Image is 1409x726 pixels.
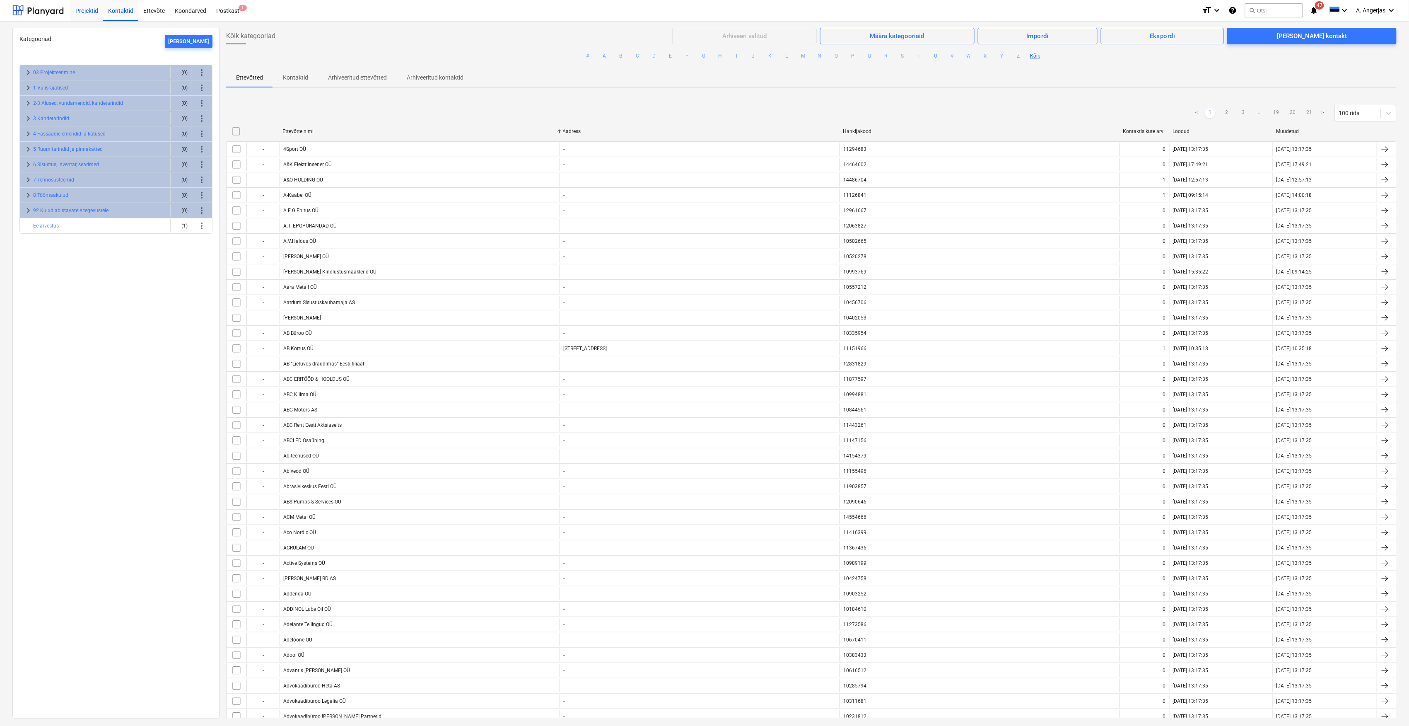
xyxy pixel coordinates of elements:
button: A [599,51,609,61]
div: - [246,526,280,539]
button: J [748,51,758,61]
a: Page 21 [1305,108,1315,118]
div: 10402053 [843,315,866,321]
div: - [563,453,565,459]
button: N [815,51,825,61]
div: 0 [1163,392,1166,397]
button: P [848,51,858,61]
span: keyboard_arrow_right [23,114,33,123]
div: [DATE] 13:17:35 [1276,422,1312,428]
div: - [563,177,565,183]
div: [DATE] 13:17:35 [1173,376,1209,382]
div: [DATE] 13:17:35 [1276,238,1312,244]
div: 0 [1163,223,1166,229]
div: [DATE] 13:17:35 [1173,422,1209,428]
div: [DATE] 13:17:35 [1173,392,1209,397]
div: [DATE] 09:14:25 [1276,269,1312,275]
div: - [246,710,280,723]
div: AB Büroo OÜ [283,330,312,336]
div: [DATE] 15:35:22 [1173,269,1209,275]
div: - [246,158,280,171]
div: - [246,357,280,370]
div: Loodud [1173,128,1270,134]
div: 14486704 [843,177,866,183]
div: 10557212 [843,284,866,290]
div: - [246,649,280,662]
div: 1 [1163,346,1166,351]
div: [DATE] 13:17:35 [1173,238,1209,244]
div: 10502665 [843,238,866,244]
button: Impordi [978,28,1098,44]
div: Abiveod OÜ [283,468,309,474]
div: 10844561 [843,407,866,413]
div: ABCLED Osaühing [283,438,324,443]
div: 10335954 [843,330,866,336]
span: more_vert [197,83,207,93]
div: - [563,484,565,489]
div: - [563,284,565,290]
button: Määra kategooriaid [820,28,975,44]
div: - [246,250,280,263]
div: AB Korrus OÜ [283,346,314,351]
div: [PERSON_NAME] Kindlustusmaaklerid OÜ [283,269,376,275]
div: [DATE] 13:17:35 [1276,208,1312,213]
button: Y [997,51,1007,61]
span: keyboard_arrow_right [23,144,33,154]
div: [DATE] 13:17:35 [1276,254,1312,259]
button: X [980,51,990,61]
div: A&K Elektriinsener OÜ [283,162,332,167]
div: A.E.G Ehitus OÜ [283,208,318,213]
div: - [246,495,280,508]
div: 0 [1163,468,1166,474]
span: more_vert [197,160,207,169]
button: 1 Välisrajatised [33,83,68,93]
button: Ekspordi [1101,28,1224,44]
i: Abikeskus [1228,5,1237,15]
div: - [246,603,280,616]
div: - [246,189,280,202]
button: I [732,51,742,61]
div: (1) [174,219,188,232]
div: 0 [1163,238,1166,244]
span: keyboard_arrow_right [23,98,33,108]
div: [DATE] 13:17:35 [1276,361,1312,367]
button: Kõik [1030,51,1040,61]
div: A.T. EPOPÕRANDAD OÜ [283,223,337,229]
div: 1 [1163,192,1166,198]
button: # [583,51,593,61]
div: [DATE] 10:35:18 [1276,346,1312,351]
button: B [616,51,626,61]
i: format_size [1202,5,1212,15]
div: Muudetud [1276,128,1373,134]
div: 0 [1163,453,1166,459]
div: - [246,296,280,309]
div: [DATE] 13:17:35 [1173,438,1209,443]
div: - [246,679,280,692]
div: 12063827 [843,223,866,229]
div: 0 [1163,284,1166,290]
div: Abiteenused OÜ [283,453,319,459]
div: (0) [174,81,188,94]
div: - [246,173,280,186]
div: Aadress [563,128,837,134]
div: 0 [1163,484,1166,489]
div: [DATE] 12:57:13 [1173,177,1209,183]
span: more_vert [197,98,207,108]
div: 10994881 [843,392,866,397]
div: [DATE] 13:17:35 [1276,376,1312,382]
div: - [246,403,280,416]
button: D [649,51,659,61]
div: 11443261 [843,422,866,428]
span: Kategooriad [19,36,51,42]
button: Z [1013,51,1023,61]
div: [DATE] 13:17:35 [1276,315,1312,321]
p: Kontaktid [283,73,308,82]
div: A&O HOLDING OÜ [283,177,323,183]
div: 10993769 [843,269,866,275]
button: C [632,51,642,61]
a: Page 1 is your current page [1205,108,1215,118]
button: L [782,51,791,61]
div: 0 [1163,376,1166,382]
div: [DATE] 13:17:35 [1173,223,1209,229]
a: Previous page [1192,108,1202,118]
